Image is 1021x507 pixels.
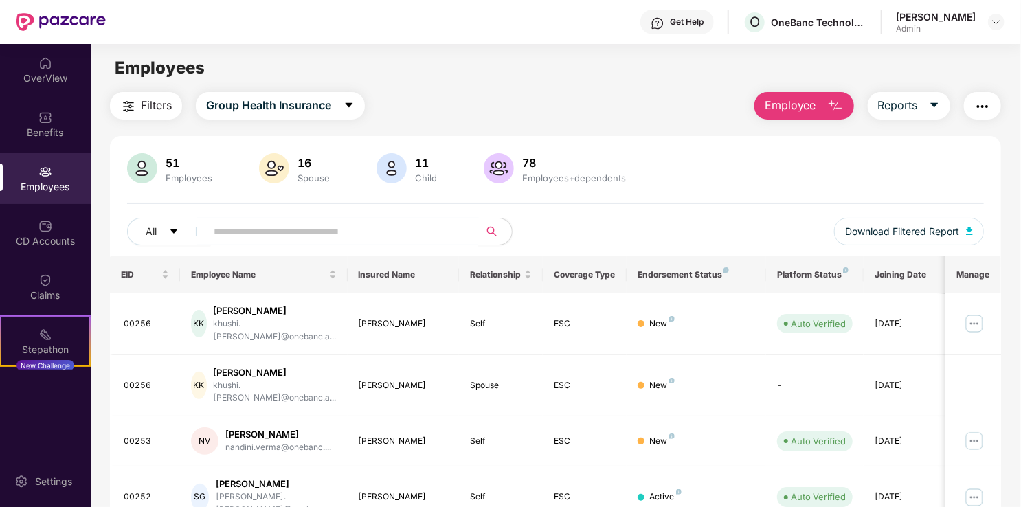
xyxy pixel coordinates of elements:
[120,98,137,115] img: svg+xml;base64,PHN2ZyB4bWxucz0iaHR0cDovL3d3dy53My5vcmcvMjAwMC9zdmciIHdpZHRoPSIyNCIgaGVpZ2h0PSIyNC...
[791,490,846,504] div: Auto Verified
[845,224,959,239] span: Download Filtered Report
[191,310,207,337] div: KK
[359,435,449,448] div: [PERSON_NAME]
[723,267,729,273] img: svg+xml;base64,PHN2ZyB4bWxucz0iaHR0cDovL3d3dy53My5vcmcvMjAwMC9zdmciIHdpZHRoPSI4IiBoZWlnaHQ9IjgiIH...
[478,218,513,245] button: search
[669,433,675,439] img: svg+xml;base64,PHN2ZyB4bWxucz0iaHR0cDovL3d3dy53My5vcmcvMjAwMC9zdmciIHdpZHRoPSI4IiBoZWlnaHQ9IjgiIH...
[896,23,976,34] div: Admin
[543,256,627,293] th: Coverage Type
[38,273,52,287] img: svg+xml;base64,PHN2ZyBpZD0iQ2xhaW0iIHhtbG5zPSJodHRwOi8vd3d3LnczLm9yZy8yMDAwL3N2ZyIgd2lkdGg9IjIwIi...
[141,97,172,114] span: Filters
[38,111,52,124] img: svg+xml;base64,PHN2ZyBpZD0iQmVuZWZpdHMiIHhtbG5zPSJodHRwOi8vd3d3LnczLm9yZy8yMDAwL3N2ZyIgd2lkdGg9Ij...
[359,491,449,504] div: [PERSON_NAME]
[359,317,449,330] div: [PERSON_NAME]
[484,153,514,183] img: svg+xml;base64,PHN2ZyB4bWxucz0iaHR0cDovL3d3dy53My5vcmcvMjAwMC9zdmciIHhtbG5zOnhsaW5rPSJodHRwOi8vd3...
[344,100,355,112] span: caret-down
[163,156,215,170] div: 51
[214,317,337,343] div: khushi.[PERSON_NAME]@onebanc.a...
[169,227,179,238] span: caret-down
[470,435,532,448] div: Self
[180,256,348,293] th: Employee Name
[878,97,918,114] span: Reports
[38,328,52,341] img: svg+xml;base64,PHN2ZyB4bWxucz0iaHR0cDovL3d3dy53My5vcmcvMjAwMC9zdmciIHdpZHRoPSIyMSIgaGVpZ2h0PSIyMC...
[963,313,985,335] img: manageButton
[412,156,440,170] div: 11
[875,317,936,330] div: [DATE]
[16,13,106,31] img: New Pazcare Logo
[791,317,846,330] div: Auto Verified
[650,491,682,504] div: Active
[991,16,1002,27] img: svg+xml;base64,PHN2ZyBpZD0iRHJvcGRvd24tMzJ4MzIiIHhtbG5zPSJodHRwOi8vd3d3LnczLm9yZy8yMDAwL3N2ZyIgd2...
[31,475,76,488] div: Settings
[470,269,521,280] span: Relationship
[896,10,976,23] div: [PERSON_NAME]
[750,14,760,30] span: O
[191,427,218,455] div: NV
[214,304,337,317] div: [PERSON_NAME]
[38,56,52,70] img: svg+xml;base64,PHN2ZyBpZD0iSG9tZSIgeG1sbnM9Imh0dHA6Ly93d3cudzMub3JnLzIwMDAvc3ZnIiB3aWR0aD0iMjAiIG...
[127,218,211,245] button: Allcaret-down
[554,491,616,504] div: ESC
[765,97,816,114] span: Employee
[554,435,616,448] div: ESC
[38,165,52,179] img: svg+xml;base64,PHN2ZyBpZD0iRW1wbG95ZWVzIiB4bWxucz0iaHR0cDovL3d3dy53My5vcmcvMjAwMC9zdmciIHdpZHRoPS...
[146,224,157,239] span: All
[670,16,704,27] div: Get Help
[754,92,854,120] button: Employee
[843,267,849,273] img: svg+xml;base64,PHN2ZyB4bWxucz0iaHR0cDovL3d3dy53My5vcmcvMjAwMC9zdmciIHdpZHRoPSI4IiBoZWlnaHQ9IjgiIH...
[929,100,940,112] span: caret-down
[121,269,159,280] span: EID
[225,441,331,454] div: nandini.verma@onebanc....
[259,153,289,183] img: svg+xml;base64,PHN2ZyB4bWxucz0iaHR0cDovL3d3dy53My5vcmcvMjAwMC9zdmciIHhtbG5zOnhsaW5rPSJodHRwOi8vd3...
[359,379,449,392] div: [PERSON_NAME]
[206,97,331,114] span: Group Health Insurance
[124,491,169,504] div: 00252
[771,16,867,29] div: OneBanc Technologies Private Limited
[676,489,682,495] img: svg+xml;base64,PHN2ZyB4bWxucz0iaHR0cDovL3d3dy53My5vcmcvMjAwMC9zdmciIHdpZHRoPSI4IiBoZWlnaHQ9IjgiIH...
[16,360,74,371] div: New Challenge
[124,379,169,392] div: 00256
[554,317,616,330] div: ESC
[196,92,365,120] button: Group Health Insurancecaret-down
[777,269,853,280] div: Platform Status
[38,219,52,233] img: svg+xml;base64,PHN2ZyBpZD0iQ0RfQWNjb3VudHMiIGRhdGEtbmFtZT0iQ0QgQWNjb3VudHMiIHhtbG5zPSJodHRwOi8vd3...
[110,256,180,293] th: EID
[377,153,407,183] img: svg+xml;base64,PHN2ZyB4bWxucz0iaHR0cDovL3d3dy53My5vcmcvMjAwMC9zdmciIHhtbG5zOnhsaW5rPSJodHRwOi8vd3...
[191,269,326,280] span: Employee Name
[945,256,1001,293] th: Manage
[827,98,844,115] img: svg+xml;base64,PHN2ZyB4bWxucz0iaHR0cDovL3d3dy53My5vcmcvMjAwMC9zdmciIHhtbG5zOnhsaW5rPSJodHRwOi8vd3...
[868,92,950,120] button: Reportscaret-down
[225,428,331,441] div: [PERSON_NAME]
[875,491,936,504] div: [DATE]
[963,430,985,452] img: manageButton
[650,379,675,392] div: New
[127,153,157,183] img: svg+xml;base64,PHN2ZyB4bWxucz0iaHR0cDovL3d3dy53My5vcmcvMjAwMC9zdmciIHhtbG5zOnhsaW5rPSJodHRwOi8vd3...
[966,227,973,235] img: svg+xml;base64,PHN2ZyB4bWxucz0iaHR0cDovL3d3dy53My5vcmcvMjAwMC9zdmciIHhtbG5zOnhsaW5rPSJodHRwOi8vd3...
[669,378,675,383] img: svg+xml;base64,PHN2ZyB4bWxucz0iaHR0cDovL3d3dy53My5vcmcvMjAwMC9zdmciIHdpZHRoPSI4IiBoZWlnaHQ9IjgiIH...
[470,379,532,392] div: Spouse
[214,366,337,379] div: [PERSON_NAME]
[864,256,947,293] th: Joining Date
[216,477,337,491] div: [PERSON_NAME]
[638,269,755,280] div: Endorsement Status
[669,316,675,322] img: svg+xml;base64,PHN2ZyB4bWxucz0iaHR0cDovL3d3dy53My5vcmcvMjAwMC9zdmciIHdpZHRoPSI4IiBoZWlnaHQ9IjgiIH...
[519,156,629,170] div: 78
[295,172,333,183] div: Spouse
[110,92,182,120] button: Filters
[791,434,846,448] div: Auto Verified
[115,58,205,78] span: Employees
[875,379,936,392] div: [DATE]
[478,226,505,237] span: search
[470,491,532,504] div: Self
[124,317,169,330] div: 00256
[348,256,460,293] th: Insured Name
[554,379,616,392] div: ESC
[214,379,337,405] div: khushi.[PERSON_NAME]@onebanc.a...
[1,343,89,357] div: Stepathon
[766,355,864,417] td: -
[163,172,215,183] div: Employees
[412,172,440,183] div: Child
[651,16,664,30] img: svg+xml;base64,PHN2ZyBpZD0iSGVscC0zMngzMiIgeG1sbnM9Imh0dHA6Ly93d3cudzMub3JnLzIwMDAvc3ZnIiB3aWR0aD...
[834,218,984,245] button: Download Filtered Report
[974,98,991,115] img: svg+xml;base64,PHN2ZyB4bWxucz0iaHR0cDovL3d3dy53My5vcmcvMjAwMC9zdmciIHdpZHRoPSIyNCIgaGVpZ2h0PSIyNC...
